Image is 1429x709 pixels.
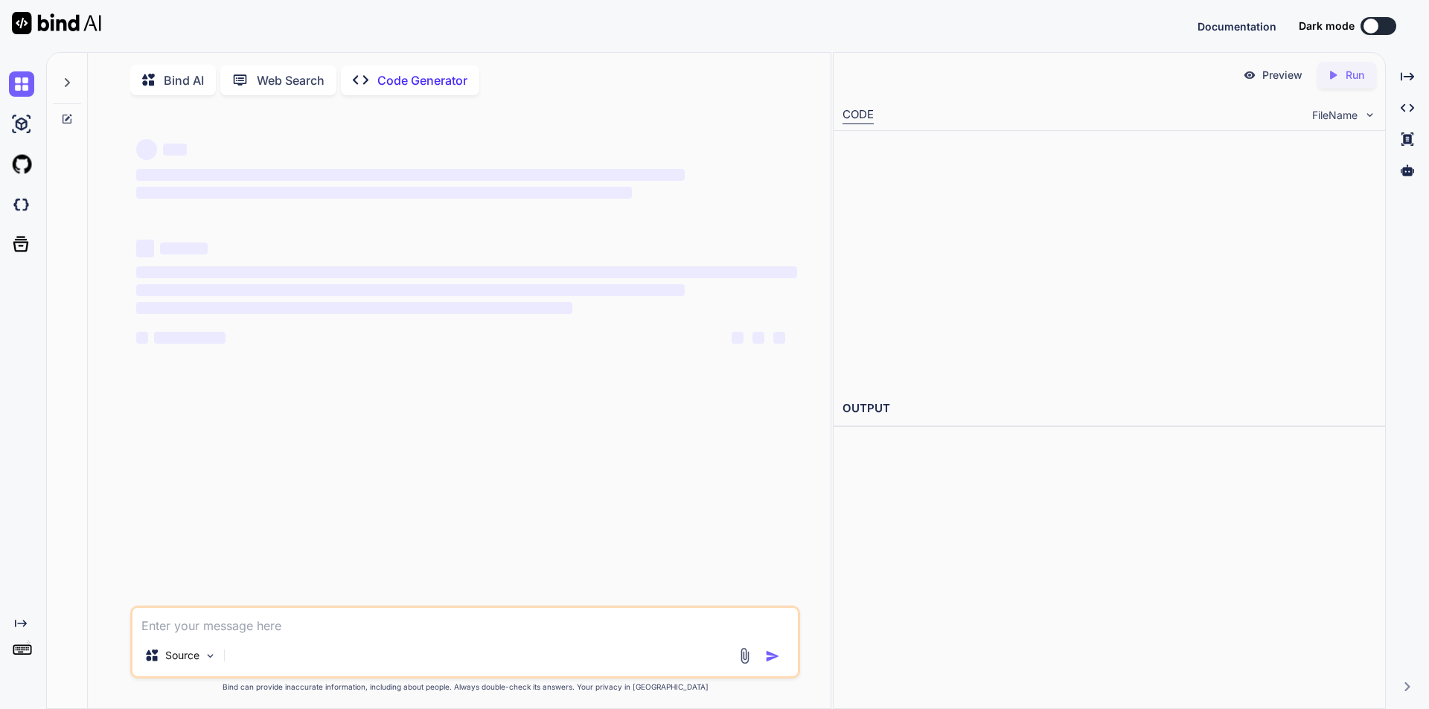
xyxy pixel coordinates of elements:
p: Bind can provide inaccurate information, including about people. Always double-check its answers.... [130,681,800,693]
span: ‌ [136,266,797,278]
img: attachment [736,647,753,664]
span: ‌ [136,284,685,296]
span: ‌ [136,240,154,257]
img: githubLight [9,152,34,177]
img: chevron down [1364,109,1376,121]
span: ‌ [136,332,148,344]
span: ‌ [154,332,226,344]
span: ‌ [136,139,157,160]
img: preview [1243,68,1256,82]
span: ‌ [136,187,632,199]
span: ‌ [773,332,785,344]
img: darkCloudIdeIcon [9,192,34,217]
span: Documentation [1198,20,1276,33]
span: Dark mode [1299,19,1355,33]
span: ‌ [160,243,208,254]
span: ‌ [136,169,685,181]
img: ai-studio [9,112,34,137]
p: Source [165,648,199,663]
span: FileName [1312,108,1358,123]
p: Web Search [257,71,325,89]
p: Preview [1262,68,1302,83]
img: Bind AI [12,12,101,34]
h2: OUTPUT [834,391,1385,426]
span: ‌ [136,302,572,314]
span: ‌ [752,332,764,344]
img: icon [765,649,780,664]
div: CODE [843,106,874,124]
p: Bind AI [164,71,204,89]
img: chat [9,71,34,97]
p: Code Generator [377,71,467,89]
p: Run [1346,68,1364,83]
img: Pick Models [204,649,217,662]
span: ‌ [732,332,744,344]
button: Documentation [1198,19,1276,34]
span: ‌ [163,144,187,155]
